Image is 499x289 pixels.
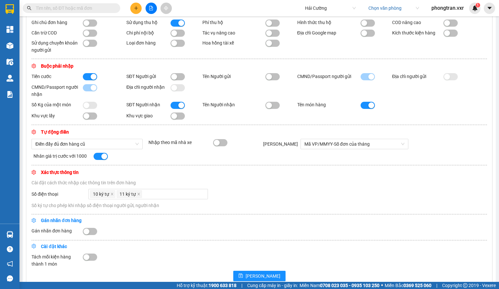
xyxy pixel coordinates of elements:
[90,190,115,198] span: 10 ký tự
[32,64,36,68] span: setting
[6,42,13,49] img: warehouse-icon
[472,5,478,11] img: icon-new-feature
[6,75,13,82] img: warehouse-icon
[6,91,13,98] img: solution-icon
[6,231,13,238] img: warehouse-icon
[32,19,83,26] div: Ghi chú đơn hàng
[476,3,480,7] sup: 1
[32,244,36,248] span: setting
[32,130,36,134] span: setting
[36,5,112,12] input: Tìm tên, số ĐT hoặc mã đơn
[126,101,171,108] div: SĐT Người nhận
[32,39,83,54] div: Sử dụng chuyển khoản người gửi
[126,19,171,26] div: Sử dụng thu hộ
[117,190,142,198] span: 11 ký tự
[146,3,157,14] button: file-add
[32,73,83,80] div: Tiền cước
[426,4,469,12] span: phongtran.vxr
[385,282,431,289] span: Miền Bắc
[202,19,266,26] div: Phí thu hộ
[32,218,36,223] span: setting
[126,84,171,91] div: Địa chỉ người nhận
[392,19,443,26] div: COD nâng cao
[403,283,431,288] strong: 0369 525 060
[32,190,88,198] div: Số điện thoại
[32,152,92,160] div: Nhân giá trị cước với 1000
[32,63,73,69] span: Buộc phải nhập
[32,84,83,98] div: CMND/Passport người nhận
[32,169,221,176] div: Xác thực thông tin
[126,29,171,36] div: Chi phí nội bộ
[263,141,298,147] span: [PERSON_NAME]
[177,282,237,289] span: Hỗ trợ kỹ thuật:
[110,192,114,196] span: close
[32,253,83,268] div: Tách mỗi kiện hàng thành 1 món
[305,3,356,13] span: Hải Cường
[6,26,13,33] img: dashboard-icon
[32,101,83,108] div: Số Kg của một món
[300,282,379,289] span: Miền Nam
[392,29,443,36] div: Kích thước kiện hàng
[7,246,13,252] span: question-circle
[160,3,172,14] button: aim
[484,3,495,14] button: caret-down
[147,139,211,146] div: Nhập theo mã nhà xe
[304,139,404,149] span: Mã VP/MMYY-Số đơn của tháng
[32,243,221,250] div: Cài đặt khác
[247,282,298,289] span: Cung cấp máy in - giấy in:
[202,101,266,108] div: Tên Người nhận
[233,271,286,281] button: save[PERSON_NAME]
[238,273,243,279] span: save
[130,3,142,14] button: plus
[246,272,280,280] span: [PERSON_NAME]
[297,101,361,108] div: Tên món hàng
[164,6,168,10] span: aim
[381,284,383,287] span: ⚪️
[297,19,361,26] div: Hình thức thu hộ
[35,139,139,149] span: Điền đầy đủ đơn hàng cũ
[487,5,493,11] span: caret-down
[32,179,487,186] div: Cài đặt cách thức nhập các thông tin trên đơn hàng
[477,3,479,7] span: 1
[32,112,83,119] div: Khu vực lấy
[436,282,437,289] span: |
[32,29,83,36] div: Cấn trừ COD
[120,190,136,198] span: 11 ký tự
[209,283,237,288] strong: 1900 633 818
[392,73,443,80] div: Địa chỉ người gửi
[32,202,487,209] div: Số ký tự cho phép khi nhập số điện thoại người gửi, người nhận
[32,227,83,234] div: Gán nhãn đơn hàng
[7,261,13,267] span: notification
[32,170,36,175] span: setting
[93,190,109,198] span: 10 ký tự
[241,282,242,289] span: |
[126,112,171,119] div: Khu vực giao
[134,6,138,10] span: plus
[6,4,14,14] img: logo-vxr
[6,59,13,65] img: warehouse-icon
[126,39,171,46] div: Loại đơn hàng
[297,29,361,36] div: Địa chỉ Google map
[320,283,379,288] strong: 0708 023 035 - 0935 103 250
[202,29,266,36] div: Tác vụ nâng cao
[202,73,266,80] div: Tên Người gửi
[297,73,361,80] div: CMND/Passport người gửi
[32,129,69,135] span: Tự động điền
[32,217,221,224] div: Gán nhãn đơn hàng
[137,192,140,196] span: close
[27,6,32,10] span: search
[149,6,153,10] span: file-add
[126,73,171,80] div: SĐT Người gửi
[202,39,266,46] div: Hoa hồng tài xế
[463,283,467,288] span: copyright
[7,275,13,282] span: message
